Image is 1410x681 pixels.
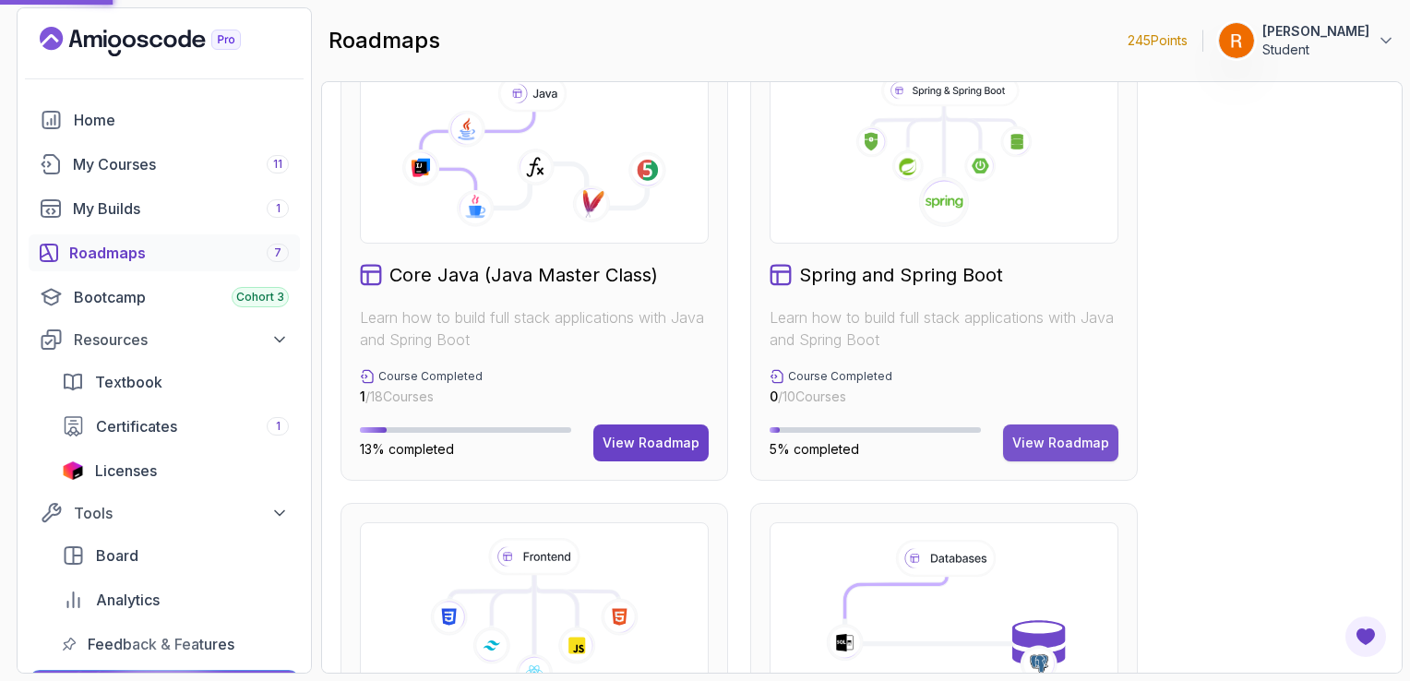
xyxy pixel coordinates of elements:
[1218,22,1395,59] button: user profile image[PERSON_NAME]Student
[51,452,300,489] a: licenses
[51,626,300,663] a: feedback
[74,109,289,131] div: Home
[788,369,892,384] p: Course Completed
[88,633,234,655] span: Feedback & Features
[1012,434,1109,452] div: View Roadmap
[51,408,300,445] a: certificates
[770,388,892,406] p: / 10 Courses
[74,286,289,308] div: Bootcamp
[593,424,709,461] button: View Roadmap
[29,279,300,316] a: bootcamp
[276,201,281,216] span: 1
[29,102,300,138] a: home
[96,544,138,567] span: Board
[29,496,300,530] button: Tools
[40,27,283,56] a: Landing page
[74,502,289,524] div: Tools
[73,197,289,220] div: My Builds
[95,371,162,393] span: Textbook
[29,146,300,183] a: courses
[1003,424,1118,461] button: View Roadmap
[360,306,709,351] p: Learn how to build full stack applications with Java and Spring Boot
[799,262,1003,288] h2: Spring and Spring Boot
[96,415,177,437] span: Certificates
[1128,31,1188,50] p: 245 Points
[29,190,300,227] a: builds
[389,262,658,288] h2: Core Java (Java Master Class)
[62,461,84,480] img: jetbrains icon
[770,441,859,457] span: 5% completed
[69,242,289,264] div: Roadmaps
[360,388,483,406] p: / 18 Courses
[1262,41,1369,59] p: Student
[96,589,160,611] span: Analytics
[73,153,289,175] div: My Courses
[29,234,300,271] a: roadmaps
[329,26,440,55] h2: roadmaps
[1219,23,1254,58] img: user profile image
[74,329,289,351] div: Resources
[770,388,778,404] span: 0
[273,157,282,172] span: 11
[95,460,157,482] span: Licenses
[276,419,281,434] span: 1
[1262,22,1369,41] p: [PERSON_NAME]
[29,323,300,356] button: Resources
[51,581,300,618] a: analytics
[378,369,483,384] p: Course Completed
[770,306,1118,351] p: Learn how to build full stack applications with Java and Spring Boot
[236,290,284,305] span: Cohort 3
[1344,615,1388,659] button: Open Feedback Button
[51,537,300,574] a: board
[51,364,300,400] a: textbook
[360,388,365,404] span: 1
[360,441,454,457] span: 13% completed
[603,434,699,452] div: View Roadmap
[274,245,281,260] span: 7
